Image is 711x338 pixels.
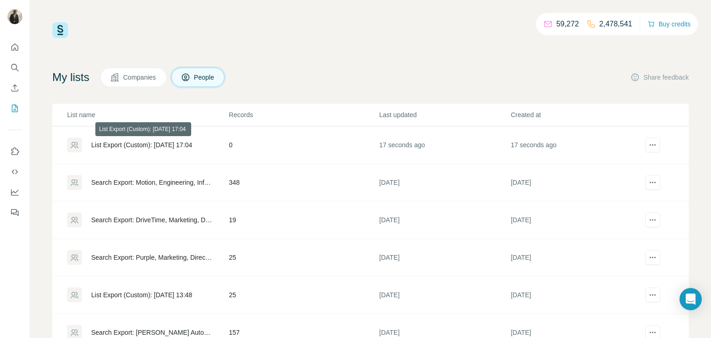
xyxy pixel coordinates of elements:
button: Buy credits [648,18,691,31]
p: Records [229,110,379,119]
div: Search Export: DriveTime, Marketing, Director, Senior, Owner / Partner, CXO, Strategic, Experienc... [91,215,213,225]
div: Search Export: [PERSON_NAME] Automotive Group, [PERSON_NAME] Company (MHC Kenworth), [PERSON_NAME... [91,328,213,337]
span: People [194,73,215,82]
h4: My lists [52,70,89,85]
td: [DATE] [510,239,642,276]
span: Companies [123,73,157,82]
button: Feedback [7,204,22,221]
td: [DATE] [379,164,510,201]
p: Created at [511,110,641,119]
div: List Export (Custom): [DATE] 13:48 [91,290,192,300]
td: [DATE] [379,239,510,276]
p: List name [67,110,228,119]
td: [DATE] [379,201,510,239]
button: actions [645,288,660,302]
button: Use Surfe API [7,163,22,180]
td: 19 [229,201,379,239]
td: 17 seconds ago [379,126,510,164]
td: [DATE] [510,164,642,201]
td: 25 [229,276,379,314]
img: Surfe Logo [52,22,68,38]
td: [DATE] [510,276,642,314]
button: actions [645,138,660,152]
td: 17 seconds ago [510,126,642,164]
td: 0 [229,126,379,164]
td: 25 [229,239,379,276]
p: 2,478,541 [599,19,632,30]
td: [DATE] [379,276,510,314]
img: Avatar [7,9,22,24]
button: My lists [7,100,22,117]
button: Enrich CSV [7,80,22,96]
p: Last updated [379,110,510,119]
button: actions [645,213,660,227]
button: Search [7,59,22,76]
button: actions [645,175,660,190]
button: Quick start [7,39,22,56]
div: Open Intercom Messenger [680,288,702,310]
button: Share feedback [630,73,689,82]
div: List Export (Custom): [DATE] 17:04 [91,140,192,150]
div: Search Export: Purple, Marketing, Director, Experienced Manager, Vice President, Entry Level, Sen... [91,253,213,262]
p: 59,272 [556,19,579,30]
div: Search Export: Motion, Engineering, Information Technology, Product Management, Director, Experie... [91,178,213,187]
button: Use Surfe on LinkedIn [7,143,22,160]
button: actions [645,250,660,265]
td: [DATE] [510,201,642,239]
button: Dashboard [7,184,22,200]
td: 348 [229,164,379,201]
